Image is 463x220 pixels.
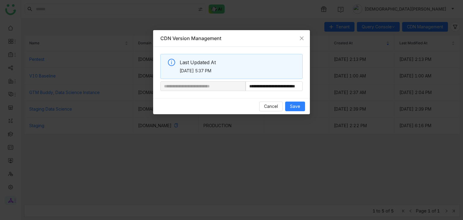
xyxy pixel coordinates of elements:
button: Close [294,30,310,46]
span: Cancel [264,103,278,110]
span: [DATE] 5:37 PM [180,68,298,74]
div: CDN Version Management [160,35,303,42]
span: Last Updated At [180,59,298,66]
button: Cancel [259,102,283,111]
button: Save [285,102,305,111]
span: Save [290,103,300,110]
